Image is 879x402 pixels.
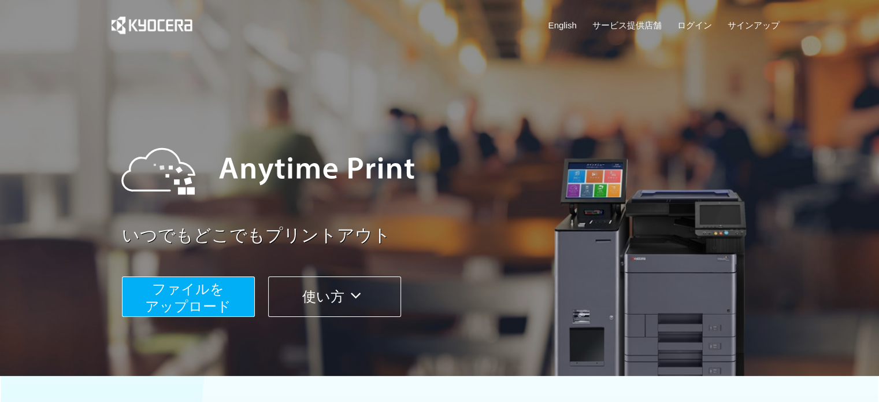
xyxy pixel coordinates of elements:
a: サービス提供店舗 [592,19,662,31]
a: いつでもどこでもプリントアウト [122,223,787,248]
a: サインアップ [727,19,779,31]
a: ログイン [677,19,712,31]
span: ファイルを ​​アップロード [145,281,231,314]
a: English [548,19,577,31]
button: 使い方 [268,276,401,317]
button: ファイルを​​アップロード [122,276,255,317]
